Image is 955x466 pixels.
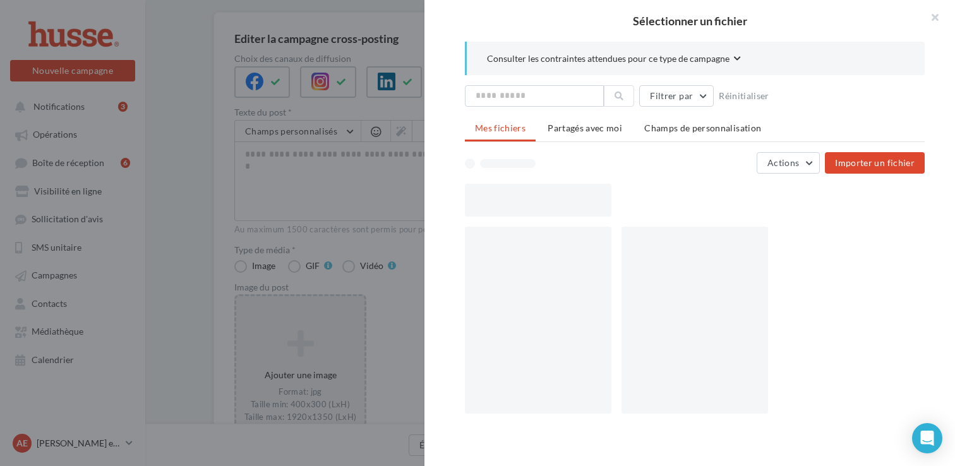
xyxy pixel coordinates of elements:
[912,423,942,453] div: Open Intercom Messenger
[825,152,925,174] button: Importer un fichier
[835,157,915,168] span: Importer un fichier
[487,52,741,68] button: Consulter les contraintes attendues pour ce type de campagne
[639,85,714,107] button: Filtrer par
[767,157,799,168] span: Actions
[757,152,820,174] button: Actions
[475,122,526,133] span: Mes fichiers
[548,122,622,133] span: Partagés avec moi
[644,122,761,133] span: Champs de personnalisation
[487,52,730,65] span: Consulter les contraintes attendues pour ce type de campagne
[445,15,935,27] h2: Sélectionner un fichier
[714,88,774,104] button: Réinitialiser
